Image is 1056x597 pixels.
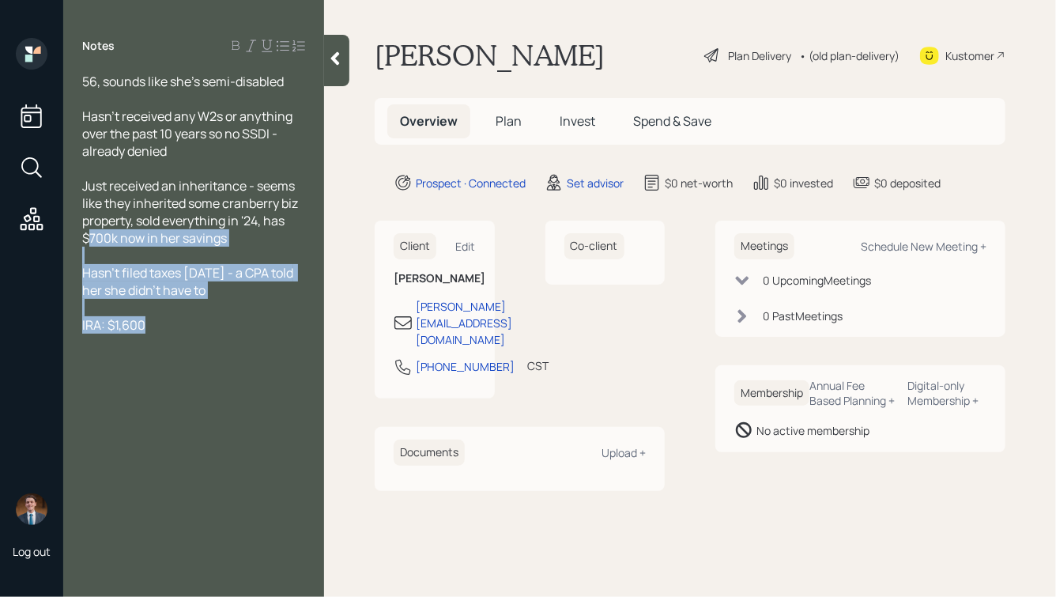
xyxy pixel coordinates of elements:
span: Just received an inheritance - seems like they inherited some cranberry biz property, sold everyt... [82,177,300,247]
div: $0 invested [774,175,833,191]
div: 0 Upcoming Meeting s [763,272,871,289]
div: Digital-only Membership + [908,378,986,408]
div: Upload + [602,445,646,460]
img: hunter_neumayer.jpg [16,493,47,525]
div: Edit [456,239,476,254]
div: $0 deposited [874,175,941,191]
span: Overview [400,112,458,130]
div: Plan Delivery [728,47,791,64]
div: [PERSON_NAME][EMAIL_ADDRESS][DOMAIN_NAME] [416,298,512,348]
label: Notes [82,38,115,54]
span: 56, sounds like she's semi-disabled [82,73,284,90]
div: Set advisor [567,175,624,191]
span: Spend & Save [633,112,711,130]
span: Hasn't received any W2s or anything over the past 10 years so no SSDI - already denied [82,108,295,160]
div: [PHONE_NUMBER] [416,358,515,375]
h6: Meetings [734,233,794,259]
div: CST [527,357,549,374]
div: Prospect · Connected [416,175,526,191]
h6: [PERSON_NAME] [394,272,476,285]
div: $0 net-worth [665,175,733,191]
h6: Client [394,233,436,259]
h1: [PERSON_NAME] [375,38,605,73]
h6: Documents [394,440,465,466]
div: No active membership [756,422,869,439]
span: Plan [496,112,522,130]
div: Schedule New Meeting + [861,239,986,254]
div: Kustomer [945,47,994,64]
div: 0 Past Meeting s [763,308,843,324]
span: Invest [560,112,595,130]
div: Annual Fee Based Planning + [809,378,896,408]
h6: Co-client [564,233,624,259]
span: IRA: $1,600 [82,316,145,334]
div: • (old plan-delivery) [799,47,899,64]
span: Hasn't filed taxes [DATE] - a CPA told her she didn't have to [82,264,296,299]
div: Log out [13,544,51,559]
h6: Membership [734,380,809,406]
